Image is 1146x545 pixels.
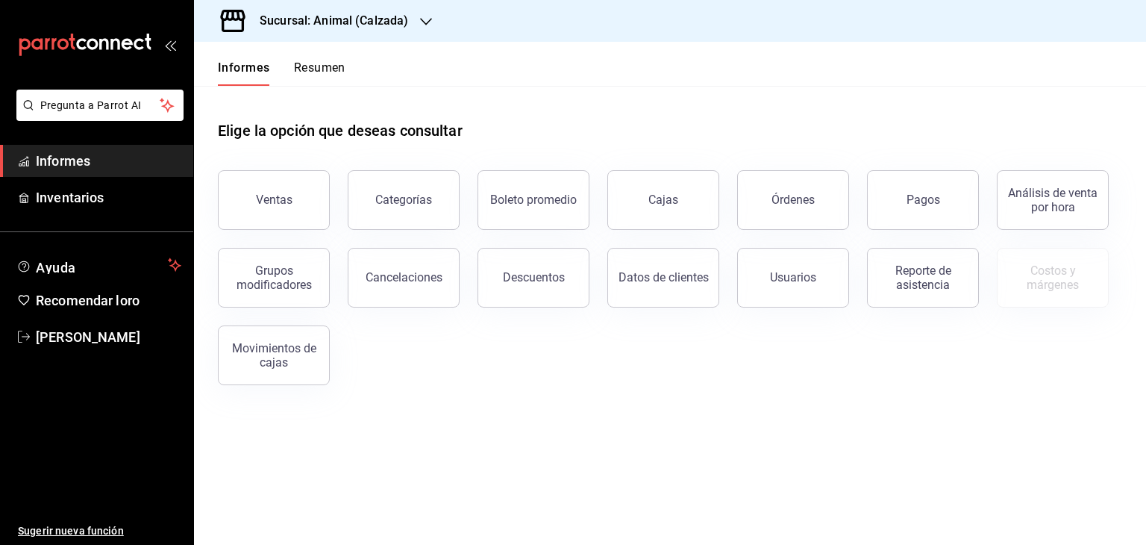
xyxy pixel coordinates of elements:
[232,341,316,370] font: Movimientos de cajas
[36,190,104,205] font: Inventarios
[18,525,124,537] font: Sugerir nueva función
[867,170,979,230] button: Pagos
[36,260,76,275] font: Ayuda
[40,99,142,111] font: Pregunta a Parrot AI
[997,248,1109,308] button: Contrata inventarios para ver este informe
[218,60,270,75] font: Informes
[237,264,312,292] font: Grupos modificadores
[218,248,330,308] button: Grupos modificadores
[16,90,184,121] button: Pregunta a Parrot AI
[477,170,589,230] button: Boleto promedio
[348,170,460,230] button: Categorías
[375,193,432,207] font: Categorías
[348,248,460,308] button: Cancelaciones
[36,329,140,345] font: [PERSON_NAME]
[164,39,176,51] button: abrir_cajón_menú
[607,248,719,308] button: Datos de clientes
[619,270,709,284] font: Datos de clientes
[503,270,565,284] font: Descuentos
[36,153,90,169] font: Informes
[36,293,140,308] font: Recomendar loro
[218,326,330,385] button: Movimientos de cajas
[771,193,815,207] font: Órdenes
[867,248,979,308] button: Reporte de asistencia
[607,170,719,230] a: Cajas
[256,193,292,207] font: Ventas
[1008,186,1098,214] font: Análisis de venta por hora
[218,170,330,230] button: Ventas
[737,170,849,230] button: Órdenes
[648,193,679,207] font: Cajas
[260,13,408,28] font: Sucursal: Animal (Calzada)
[490,193,577,207] font: Boleto promedio
[737,248,849,308] button: Usuarios
[218,60,345,86] div: pestañas de navegación
[10,108,184,124] a: Pregunta a Parrot AI
[218,122,463,140] font: Elige la opción que deseas consultar
[770,270,816,284] font: Usuarios
[294,60,345,75] font: Resumen
[1027,264,1079,292] font: Costos y márgenes
[477,248,589,308] button: Descuentos
[366,270,442,284] font: Cancelaciones
[907,193,940,207] font: Pagos
[895,264,951,292] font: Reporte de asistencia
[997,170,1109,230] button: Análisis de venta por hora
